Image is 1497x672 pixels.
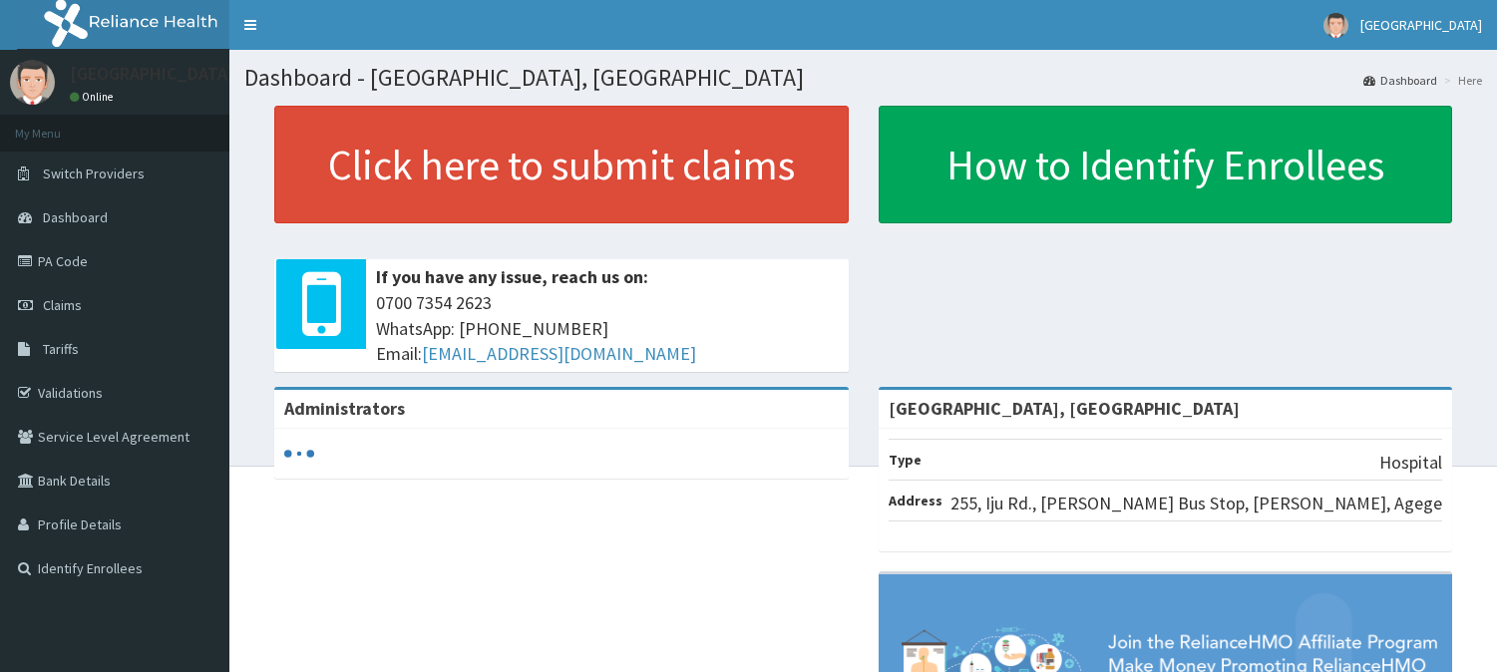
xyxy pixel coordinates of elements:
li: Here [1439,72,1482,89]
p: 255, Iju Rd., [PERSON_NAME] Bus Stop, [PERSON_NAME], Agege [950,491,1442,516]
p: Hospital [1379,450,1442,476]
span: [GEOGRAPHIC_DATA] [1360,16,1482,34]
img: User Image [1323,13,1348,38]
p: [GEOGRAPHIC_DATA] [70,65,234,83]
svg: audio-loading [284,439,314,469]
a: Click here to submit claims [274,106,849,223]
span: Dashboard [43,208,108,226]
span: Tariffs [43,340,79,358]
a: How to Identify Enrollees [879,106,1453,223]
a: Online [70,90,118,104]
a: Dashboard [1363,72,1437,89]
strong: [GEOGRAPHIC_DATA], [GEOGRAPHIC_DATA] [889,397,1240,420]
img: User Image [10,60,55,105]
b: Type [889,451,922,469]
b: If you have any issue, reach us on: [376,265,648,288]
h1: Dashboard - [GEOGRAPHIC_DATA], [GEOGRAPHIC_DATA] [244,65,1482,91]
span: Claims [43,296,82,314]
a: [EMAIL_ADDRESS][DOMAIN_NAME] [422,342,696,365]
span: Switch Providers [43,165,145,182]
b: Address [889,492,942,509]
b: Administrators [284,397,405,420]
span: 0700 7354 2623 WhatsApp: [PHONE_NUMBER] Email: [376,290,839,367]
